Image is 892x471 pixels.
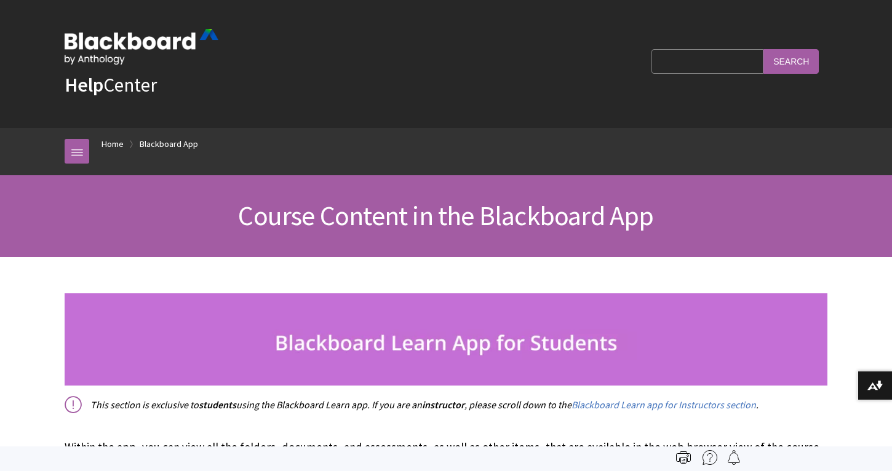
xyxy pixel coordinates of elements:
a: Home [102,137,124,152]
span: Course Content in the Blackboard App [238,199,653,232]
p: This section is exclusive to using the Blackboard Learn app. If you are an , please scroll down t... [65,398,827,411]
a: Blackboard App [140,137,198,152]
span: instructor [422,398,464,411]
img: studnets_banner [65,293,827,386]
img: More help [703,450,717,465]
img: Print [676,450,691,465]
img: Blackboard by Anthology [65,29,218,65]
strong: Help [65,73,103,97]
span: students [199,398,236,411]
img: Follow this page [727,450,741,465]
a: HelpCenter [65,73,157,97]
input: Search [763,49,819,73]
p: Within the app, you can view all the folders, documents, and assessments, as well as other items,... [65,423,827,455]
a: Blackboard Learn app for Instructors section [571,398,756,411]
